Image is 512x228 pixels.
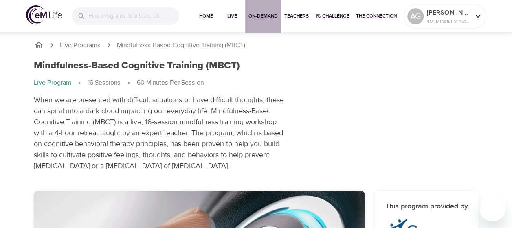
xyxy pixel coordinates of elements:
iframe: Button to launch messaging window [479,195,505,221]
span: Teachers [284,12,309,20]
span: Live [222,12,242,20]
span: On-Demand [248,12,278,20]
a: Live Programs [60,41,101,50]
span: The Connection [356,12,397,20]
p: Live Program [34,78,71,88]
h1: Mindfulness-Based Cognitive Training (MBCT) [34,60,240,72]
span: 1% Challenge [315,12,349,20]
p: 401 Mindful Minutes [427,18,470,25]
span: Home [196,12,216,20]
h6: This program provided by [385,201,469,213]
p: Mindfulness-Based Cognitive Training (MBCT) [117,41,245,50]
nav: breadcrumb [34,78,289,88]
p: 16 Sessions [88,78,121,88]
div: AG [407,8,424,24]
p: [PERSON_NAME] [427,8,470,18]
nav: breadcrumb [34,40,479,50]
p: When we are presented with difficult situations or have difficult thoughts, these can spiral into... [34,94,289,171]
p: 60 Minutes Per Session [137,78,204,88]
input: Find programs, teachers, etc... [89,7,179,25]
img: logo [26,5,62,24]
